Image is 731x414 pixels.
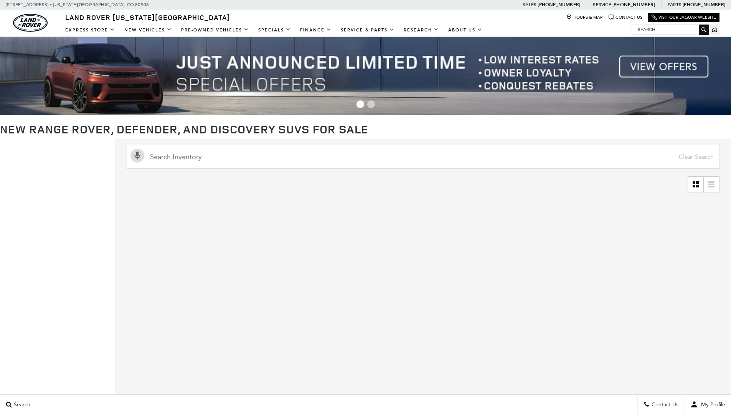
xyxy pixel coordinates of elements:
a: land-rover [13,14,48,32]
a: EXPRESS STORE [61,23,120,37]
a: [PHONE_NUMBER] [683,2,725,8]
a: Pre-Owned Vehicles [177,23,254,37]
span: Service [593,2,611,7]
a: Hours & Map [566,15,603,20]
a: Visit Our Jaguar Website [652,15,716,20]
a: About Us [444,23,487,37]
span: Parts [668,2,681,7]
span: Go to slide 1 [356,100,364,108]
a: Contact Us [609,15,642,20]
img: Land Rover [13,14,48,32]
span: My Profile [698,401,725,408]
input: Search Inventory [127,145,719,169]
a: Research [399,23,444,37]
a: Specials [254,23,295,37]
svg: Click to toggle on voice search [130,149,144,163]
input: Search [632,25,709,34]
nav: Main Navigation [61,23,487,37]
a: New Vehicles [120,23,177,37]
span: Go to slide 2 [367,100,375,108]
a: Service & Parts [336,23,399,37]
a: Land Rover [US_STATE][GEOGRAPHIC_DATA] [61,13,235,22]
span: Search [12,401,30,408]
a: Finance [295,23,336,37]
button: Open user profile menu [685,395,731,414]
span: Sales [523,2,536,7]
a: [PHONE_NUMBER] [538,2,580,8]
span: Contact Us [650,401,678,408]
a: [STREET_ADDRESS] • [US_STATE][GEOGRAPHIC_DATA], CO 80905 [6,2,149,7]
a: [PHONE_NUMBER] [612,2,655,8]
span: Land Rover [US_STATE][GEOGRAPHIC_DATA] [65,13,230,22]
